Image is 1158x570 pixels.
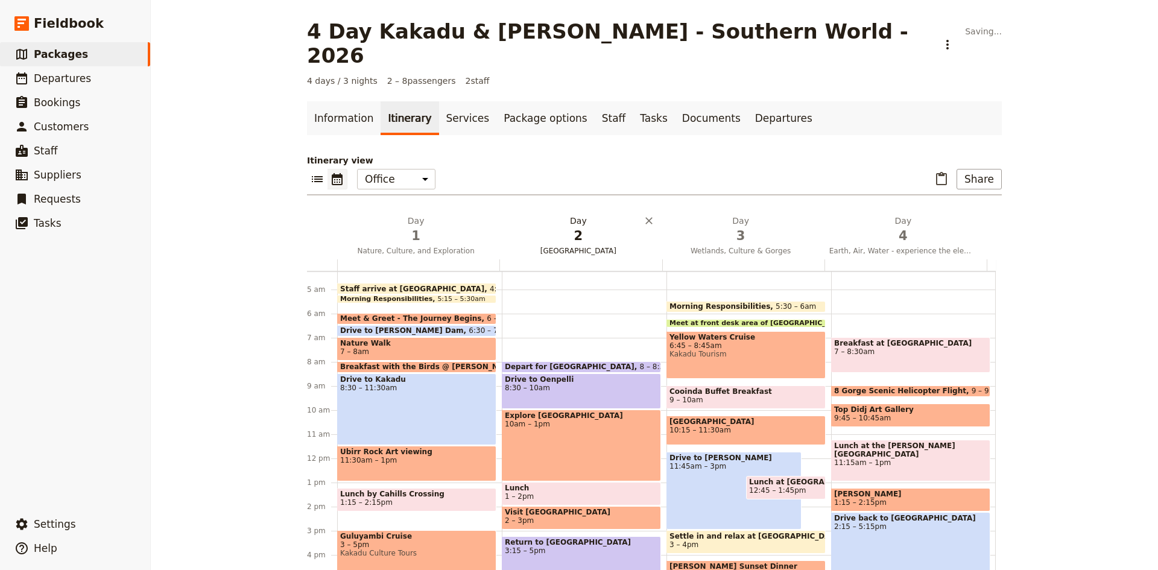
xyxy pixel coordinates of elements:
[505,516,534,525] span: 2 – 3pm
[307,478,337,487] div: 1 pm
[505,492,534,501] span: 1 – 2pm
[337,488,496,511] div: Lunch by Cahills Crossing1:15 – 2:15pm
[340,498,393,507] span: 1:15 – 2:15pm
[34,193,81,205] span: Requests
[307,169,327,189] button: List view
[666,331,826,379] div: Yellow Waters Cruise6:45 – 8:45amKakadu Tourism
[965,25,1002,37] div: Saving...
[505,411,658,420] span: Explore [GEOGRAPHIC_DATA]
[669,302,776,311] span: Morning Responsibilities
[669,387,823,396] span: Cooinda Buffet Breakfast
[666,416,826,445] div: [GEOGRAPHIC_DATA]10:15 – 11:30am
[340,296,437,303] span: Morning Responsibilities
[34,518,76,530] span: Settings
[505,363,640,371] span: Depart for [GEOGRAPHIC_DATA]
[667,227,815,245] span: 3
[972,387,1012,395] span: 9 – 9:30am
[502,482,661,505] div: Lunch1 – 2pm
[931,169,952,189] button: Paste itinerary item
[505,420,658,428] span: 10am – 1pm
[340,363,545,371] span: Breakfast with the Birds @ [PERSON_NAME] Dam
[502,361,661,373] div: Depart for [GEOGRAPHIC_DATA]8 – 8:30am
[834,339,987,347] span: Breakfast at [GEOGRAPHIC_DATA]
[746,476,826,499] div: Lunch at [GEOGRAPHIC_DATA]12:45 – 1:45pm
[662,215,824,259] button: Day3Wetlands, Culture & Gorges
[669,417,823,426] span: [GEOGRAPHIC_DATA]
[340,326,469,335] span: Drive to [PERSON_NAME] Dam
[937,34,958,55] button: Actions
[669,426,823,434] span: 10:15 – 11:30am
[307,381,337,391] div: 9 am
[337,215,499,259] button: Day1Nature, Culture, and Exploration
[307,550,337,560] div: 4 pm
[666,385,826,409] div: Cooinda Buffet Breakfast9 – 10am
[340,314,487,323] span: Meet & Greet - The Journey Begins
[307,19,930,68] h1: 4 Day Kakadu & [PERSON_NAME] - Southern World - 2026
[831,440,990,481] div: Lunch at the [PERSON_NAME][GEOGRAPHIC_DATA]11:15am – 1pm
[669,341,823,350] span: 6:45 – 8:45am
[831,488,990,511] div: [PERSON_NAME]1:15 – 2:15pm
[834,522,987,531] span: 2:15 – 5:15pm
[340,448,493,456] span: Ubirr Rock Art viewing
[487,314,527,323] span: 6 – 6:30am
[834,414,891,422] span: 9:45 – 10:45am
[834,490,987,498] span: [PERSON_NAME]
[307,154,1002,166] p: Itinerary view
[831,337,990,373] div: Breakfast at [GEOGRAPHIC_DATA]7 – 8:30am
[307,502,337,511] div: 2 pm
[669,532,823,540] span: Settle in and relax at [GEOGRAPHIC_DATA]
[466,75,490,87] span: 2 staff
[337,373,496,445] div: Drive to Kakadu8:30 – 11:30am
[307,285,337,294] div: 5 am
[502,410,661,481] div: Explore [GEOGRAPHIC_DATA]10am – 1pm
[34,97,80,109] span: Bookings
[34,72,91,84] span: Departures
[469,326,509,335] span: 6:30 – 7am
[337,246,495,256] span: Nature, Culture, and Exploration
[669,320,853,327] span: Meet at front desk area of [GEOGRAPHIC_DATA]
[342,227,490,245] span: 1
[340,375,493,384] span: Drive to Kakadu
[504,215,652,245] h2: Day
[340,540,493,549] span: 3 – 5pm
[337,361,496,373] div: Breakfast with the Birds @ [PERSON_NAME] Dam
[834,514,987,522] span: Drive back to [GEOGRAPHIC_DATA]
[34,14,104,33] span: Fieldbook
[834,347,987,356] span: 7 – 8:30am
[499,246,657,256] span: [GEOGRAPHIC_DATA]
[505,375,658,384] span: Drive to Oenpelli
[337,325,496,337] div: Drive to [PERSON_NAME] Dam6:30 – 7am
[340,549,493,557] span: Kakadu Culture Tours
[34,145,58,157] span: Staff
[340,490,493,498] span: Lunch by Cahills Crossing
[307,429,337,439] div: 11 am
[340,347,369,356] span: 7 – 8am
[748,101,820,135] a: Departures
[666,319,826,328] div: Meet at front desk area of [GEOGRAPHIC_DATA]
[340,285,490,293] span: Staff arrive at [GEOGRAPHIC_DATA]
[666,301,826,312] div: Morning Responsibilities5:30 – 6am
[337,446,496,481] div: Ubirr Rock Art viewing11:30am – 1pm
[437,296,485,303] span: 5:15 – 5:30am
[307,526,337,536] div: 3 pm
[669,333,823,341] span: Yellow Waters Cruise
[381,101,438,135] a: Itinerary
[439,101,497,135] a: Services
[505,384,658,392] span: 8:30 – 10am
[669,540,698,549] span: 3 – 4pm
[307,357,337,367] div: 8 am
[337,337,496,361] div: Nature Walk7 – 8am
[505,538,658,546] span: Return to [GEOGRAPHIC_DATA]
[307,101,381,135] a: Information
[829,215,977,245] h2: Day
[834,442,987,458] span: Lunch at the [PERSON_NAME][GEOGRAPHIC_DATA]
[337,283,496,294] div: Staff arrive at [GEOGRAPHIC_DATA]4:45am
[307,333,337,343] div: 7 am
[640,363,680,371] span: 8 – 8:30am
[643,215,655,227] button: Delete day Arnhemland
[342,215,490,245] h2: Day
[34,217,62,229] span: Tasks
[834,387,972,395] span: 8 Gorge Scenic Helicopter Flight
[834,458,987,467] span: 11:15am – 1pm
[829,227,977,245] span: 4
